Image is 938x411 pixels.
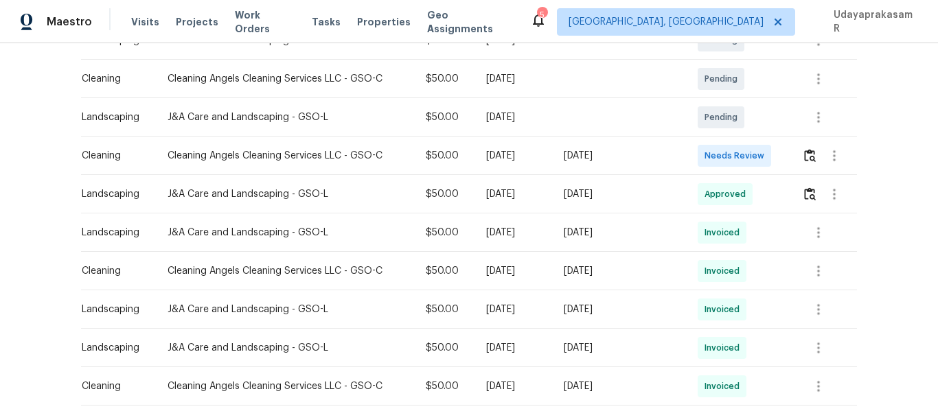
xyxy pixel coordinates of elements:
span: Invoiced [705,303,745,316]
button: Review Icon [802,178,818,211]
div: Landscaping [82,226,146,239]
div: J&A Care and Landscaping - GSO-L [168,341,404,355]
span: Invoiced [705,264,745,278]
div: Landscaping [82,187,146,201]
div: 5 [537,8,547,22]
span: Properties [357,15,411,29]
div: [DATE] [486,110,542,124]
span: Approved [705,187,751,201]
div: [DATE] [564,303,676,316]
div: $50.00 [426,72,464,86]
img: Review Icon [804,149,816,162]
img: Review Icon [804,187,816,200]
span: Pending [705,110,743,124]
div: Cleaning Angels Cleaning Services LLC - GSO-C [168,379,404,393]
span: Geo Assignments [427,8,514,36]
span: Invoiced [705,341,745,355]
div: Landscaping [82,303,146,316]
div: [DATE] [564,226,676,239]
div: [DATE] [486,226,542,239]
div: [DATE] [564,379,676,393]
div: [DATE] [486,303,542,316]
div: Landscaping [82,110,146,124]
div: Cleaning [82,379,146,393]
div: Cleaning [82,264,146,278]
span: Work Orders [235,8,295,36]
span: Needs Review [705,149,770,163]
span: Visits [131,15,159,29]
div: [DATE] [486,379,542,393]
div: Cleaning Angels Cleaning Services LLC - GSO-C [168,149,404,163]
div: $50.00 [426,187,464,201]
div: [DATE] [564,264,676,278]
div: [DATE] [486,341,542,355]
span: [GEOGRAPHIC_DATA], [GEOGRAPHIC_DATA] [569,15,764,29]
div: J&A Care and Landscaping - GSO-L [168,226,404,239]
div: J&A Care and Landscaping - GSO-L [168,187,404,201]
span: Maestro [47,15,92,29]
div: $50.00 [426,110,464,124]
div: $50.00 [426,149,464,163]
div: Cleaning [82,72,146,86]
div: Cleaning Angels Cleaning Services LLC - GSO-C [168,264,404,278]
button: Review Icon [802,139,818,172]
div: [DATE] [486,72,542,86]
span: Projects [176,15,218,29]
span: Pending [705,72,743,86]
span: Tasks [312,17,341,27]
div: $50.00 [426,341,464,355]
div: [DATE] [486,187,542,201]
div: [DATE] [564,187,676,201]
div: J&A Care and Landscaping - GSO-L [168,303,404,316]
div: Landscaping [82,341,146,355]
div: [DATE] [486,264,542,278]
span: Invoiced [705,379,745,393]
div: J&A Care and Landscaping - GSO-L [168,110,404,124]
span: Invoiced [705,226,745,239]
div: $50.00 [426,303,464,316]
div: [DATE] [564,341,676,355]
span: Udayaprakasam R [828,8,917,36]
div: $50.00 [426,379,464,393]
div: Cleaning Angels Cleaning Services LLC - GSO-C [168,72,404,86]
div: Cleaning [82,149,146,163]
div: $50.00 [426,226,464,239]
div: [DATE] [564,149,676,163]
div: [DATE] [486,149,542,163]
div: $50.00 [426,264,464,278]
